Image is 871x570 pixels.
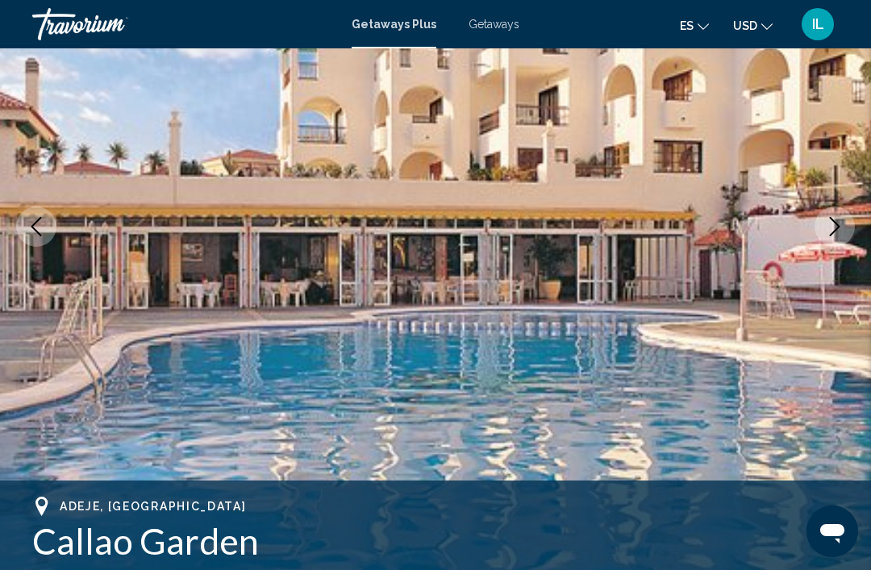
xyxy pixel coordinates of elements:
button: Change currency [733,14,773,37]
button: User Menu [797,7,839,41]
span: USD [733,19,757,32]
span: IL [812,16,824,32]
a: Travorium [32,8,335,40]
iframe: Botón para iniciar la ventana de mensajería [806,506,858,557]
button: Previous image [16,206,56,247]
button: Next image [815,206,855,247]
button: Change language [680,14,709,37]
span: es [680,19,694,32]
a: Getaways [469,18,519,31]
h1: Callao Garden [32,520,839,562]
span: Adeje, [GEOGRAPHIC_DATA] [60,500,246,513]
a: Getaways Plus [352,18,436,31]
